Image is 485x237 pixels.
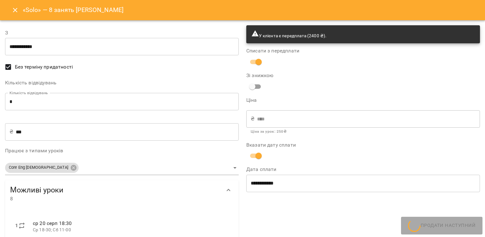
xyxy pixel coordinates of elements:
label: Працює з типами уроків [5,148,239,153]
span: ср 20 серп 18:30 [33,220,72,226]
p: Ср 18-30; Сб 11-00 [33,227,229,233]
span: Можливі уроки [10,185,221,195]
button: Close [8,3,23,18]
span: Без терміну придатності [15,63,73,71]
span: Core Eng [DEMOGRAPHIC_DATA] [5,165,72,171]
label: Зі знижкою [246,73,324,78]
div: Core Eng [DEMOGRAPHIC_DATA] [5,161,239,175]
label: З [5,30,239,35]
button: Show more [221,183,236,198]
label: Вказати дату сплати [246,143,480,148]
label: 1 [15,222,18,229]
div: Core Eng [DEMOGRAPHIC_DATA] [5,163,79,173]
span: 8 [10,195,221,203]
span: У клієнта є передплата (2400 ₴). [251,33,326,38]
label: Списати з передплати [246,48,480,53]
p: ₴ [9,128,13,136]
label: Дата сплати [246,167,480,172]
h6: «Solo» — 8 занять [PERSON_NAME] [23,5,124,15]
label: Кількість відвідувань [5,80,239,85]
label: Ціна [246,98,480,103]
p: ₴ [251,115,254,123]
b: Ціна за урок : 250 ₴ [251,129,286,134]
